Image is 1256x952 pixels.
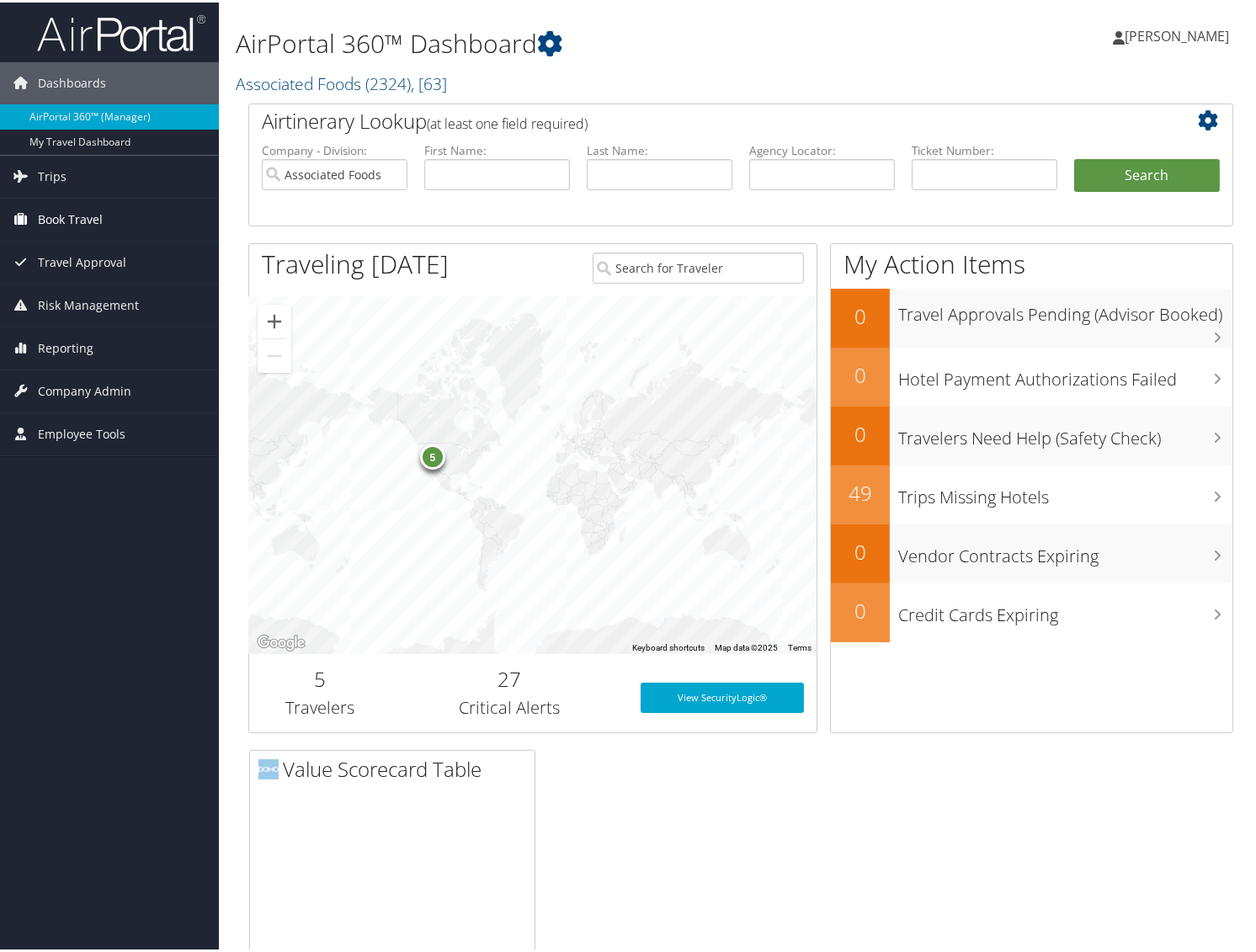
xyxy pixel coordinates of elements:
label: First Name: [424,140,570,157]
h1: Traveling [DATE] [262,244,449,279]
span: Company Admin [38,368,131,410]
span: Trips [38,153,67,195]
h2: 0 [831,594,890,623]
input: Search for Traveler [593,250,804,281]
span: Risk Management [38,282,139,324]
h3: Vendor Contracts Expiring [898,534,1232,566]
span: Book Travel [38,196,103,238]
a: 0Hotel Payment Authorizations Failed [831,345,1232,404]
span: ( 2324 ) [365,70,411,93]
span: Employee Tools [38,411,125,453]
a: 49Trips Missing Hotels [831,463,1232,522]
a: Terms (opens in new tab) [788,641,812,650]
h3: Credit Cards Expiring [898,593,1232,625]
button: Zoom in [258,302,291,336]
img: domo-logo.png [258,757,279,777]
div: 5 [420,442,445,467]
h1: AirPortal 360™ Dashboard [236,24,909,59]
span: Reporting [38,325,93,367]
span: Map data ©2025 [715,641,778,650]
label: Ticket Number: [912,140,1057,157]
a: 0Credit Cards Expiring [831,581,1232,640]
h2: 0 [831,535,890,564]
span: Travel Approval [38,239,126,281]
span: (at least one field required) [427,112,588,130]
a: 0Travelers Need Help (Safety Check) [831,404,1232,463]
button: Zoom out [258,337,291,370]
span: Dashboards [38,60,106,102]
a: View SecurityLogic® [641,680,805,710]
h3: Travelers Need Help (Safety Check) [898,416,1232,448]
button: Search [1074,157,1220,190]
span: [PERSON_NAME] [1125,24,1229,43]
h3: Hotel Payment Authorizations Failed [898,357,1232,389]
label: Company - Division: [262,140,407,157]
span: , [ 63 ] [411,70,447,93]
a: Associated Foods [236,70,447,93]
h2: 5 [262,662,379,691]
h3: Trips Missing Hotels [898,475,1232,507]
a: 0Travel Approvals Pending (Advisor Booked) [831,286,1232,345]
h2: 0 [831,417,890,446]
a: 0Vendor Contracts Expiring [831,522,1232,581]
h3: Travel Approvals Pending (Advisor Booked) [898,292,1232,324]
h2: Value Scorecard Table [258,753,535,781]
h3: Critical Alerts [404,694,615,717]
img: Google [253,630,309,652]
a: Open this area in Google Maps (opens a new window) [253,630,309,652]
h2: Airtinerary Lookup [262,104,1138,133]
h2: 27 [404,662,615,691]
h1: My Action Items [831,244,1232,279]
label: Last Name: [587,140,732,157]
h2: 49 [831,476,890,505]
button: Keyboard shortcuts [632,640,705,652]
img: airportal-logo.png [37,11,205,51]
h2: 0 [831,359,890,387]
a: [PERSON_NAME] [1113,8,1246,59]
h2: 0 [831,300,890,328]
label: Agency Locator: [749,140,895,157]
h3: Travelers [262,694,379,717]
